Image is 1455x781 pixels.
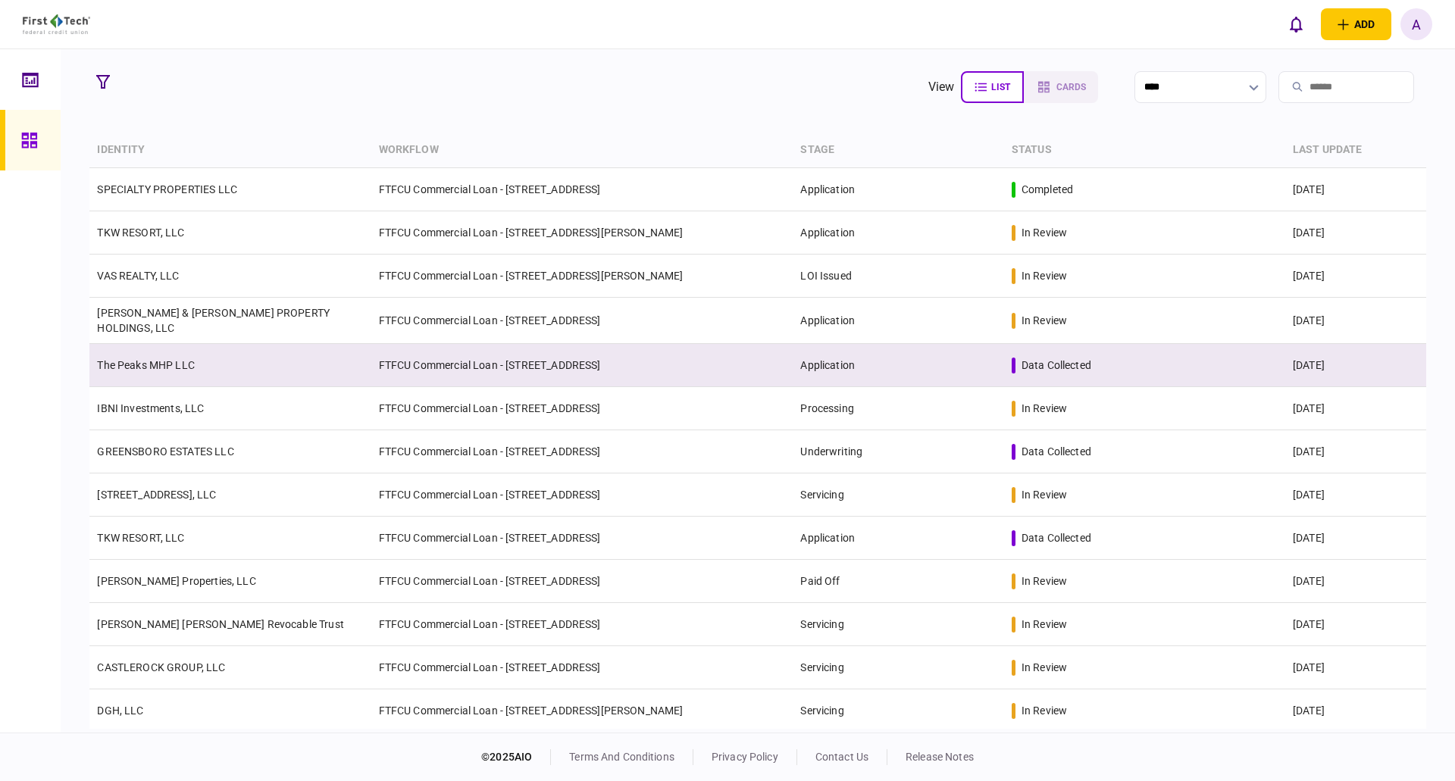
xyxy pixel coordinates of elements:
span: cards [1056,82,1086,92]
td: FTFCU Commercial Loan - [STREET_ADDRESS] [371,344,793,387]
td: Servicing [793,603,1003,646]
a: DGH, LLC [97,704,143,717]
button: open adding identity options [1321,8,1391,40]
a: IBNI Investments, LLC [97,402,204,414]
td: Servicing [793,646,1003,689]
td: FTFCU Commercial Loan - [STREET_ADDRESS] [371,646,793,689]
td: Servicing [793,473,1003,517]
th: status [1004,133,1285,168]
div: in review [1022,617,1067,632]
td: [DATE] [1285,689,1426,733]
a: SPECIALTY PROPERTIES LLC [97,183,237,195]
a: privacy policy [712,751,778,763]
td: LOI Issued [793,255,1003,298]
span: list [991,82,1010,92]
a: terms and conditions [569,751,674,763]
div: in review [1022,313,1067,328]
a: release notes [906,751,974,763]
td: FTFCU Commercial Loan - [STREET_ADDRESS] [371,298,793,344]
td: FTFCU Commercial Loan - [STREET_ADDRESS] [371,473,793,517]
td: FTFCU Commercial Loan - [STREET_ADDRESS] [371,430,793,473]
td: [DATE] [1285,646,1426,689]
td: [DATE] [1285,168,1426,211]
a: CASTLEROCK GROUP, LLC [97,661,225,673]
div: data collected [1022,444,1091,459]
div: in review [1022,487,1067,502]
div: in review [1022,401,1067,416]
div: view [928,78,955,96]
a: [PERSON_NAME] [PERSON_NAME] Revocable Trust [97,618,343,630]
td: [DATE] [1285,473,1426,517]
td: FTFCU Commercial Loan - [STREET_ADDRESS] [371,168,793,211]
a: TKW RESORT, LLC [97,532,184,544]
div: in review [1022,703,1067,718]
div: in review [1022,225,1067,240]
td: Processing [793,387,1003,430]
div: completed [1022,182,1073,197]
td: FTFCU Commercial Loan - [STREET_ADDRESS][PERSON_NAME] [371,689,793,733]
td: FTFCU Commercial Loan - [STREET_ADDRESS] [371,603,793,646]
a: [PERSON_NAME] Properties, LLC [97,575,255,587]
div: in review [1022,573,1067,589]
td: Application [793,517,1003,560]
button: list [961,71,1024,103]
td: [DATE] [1285,298,1426,344]
td: [DATE] [1285,603,1426,646]
td: [DATE] [1285,387,1426,430]
a: GREENSBORO ESTATES LLC [97,445,233,458]
td: Paid Off [793,560,1003,603]
td: FTFCU Commercial Loan - [STREET_ADDRESS][PERSON_NAME] [371,255,793,298]
td: [DATE] [1285,517,1426,560]
button: open notifications list [1280,8,1312,40]
a: The Peaks MHP LLC [97,359,195,371]
td: [DATE] [1285,560,1426,603]
td: FTFCU Commercial Loan - [STREET_ADDRESS][PERSON_NAME] [371,211,793,255]
a: [STREET_ADDRESS], LLC [97,489,216,501]
td: FTFCU Commercial Loan - [STREET_ADDRESS] [371,517,793,560]
td: Application [793,344,1003,387]
div: in review [1022,660,1067,675]
div: in review [1022,268,1067,283]
button: A [1400,8,1432,40]
button: cards [1024,71,1098,103]
td: [DATE] [1285,344,1426,387]
td: Underwriting [793,430,1003,473]
td: Application [793,168,1003,211]
div: © 2025 AIO [481,749,551,765]
th: stage [793,133,1003,168]
img: client company logo [23,14,90,34]
td: Application [793,211,1003,255]
td: Servicing [793,689,1003,733]
td: FTFCU Commercial Loan - [STREET_ADDRESS] [371,560,793,603]
a: VAS REALTY, LLC [97,270,179,282]
th: last update [1285,133,1426,168]
th: identity [89,133,371,168]
td: Application [793,298,1003,344]
a: [PERSON_NAME] & [PERSON_NAME] PROPERTY HOLDINGS, LLC [97,307,330,334]
a: TKW RESORT, LLC [97,226,184,239]
td: [DATE] [1285,211,1426,255]
th: workflow [371,133,793,168]
a: contact us [815,751,868,763]
div: data collected [1022,530,1091,545]
td: FTFCU Commercial Loan - [STREET_ADDRESS] [371,387,793,430]
td: [DATE] [1285,255,1426,298]
td: [DATE] [1285,430,1426,473]
div: data collected [1022,358,1091,373]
